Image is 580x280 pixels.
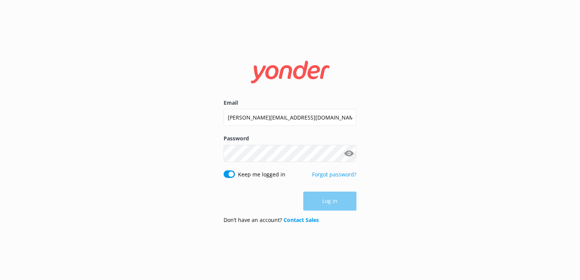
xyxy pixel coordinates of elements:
[224,99,356,107] label: Email
[312,171,356,178] a: Forgot password?
[224,109,356,126] input: user@emailaddress.com
[224,216,319,224] p: Don’t have an account?
[238,170,285,179] label: Keep me logged in
[224,134,356,143] label: Password
[284,216,319,223] a: Contact Sales
[341,146,356,161] button: Show password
